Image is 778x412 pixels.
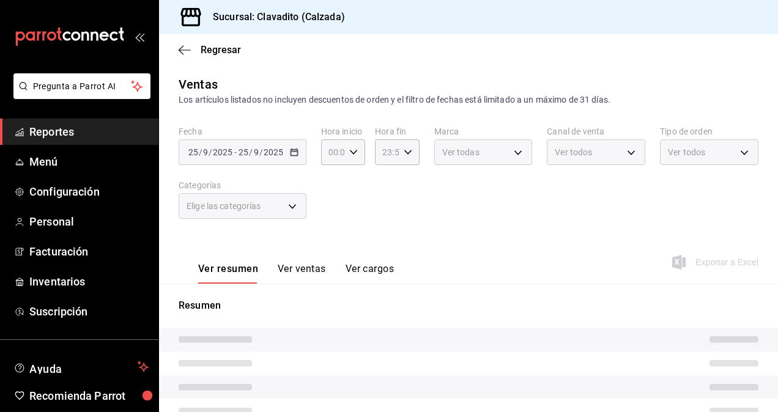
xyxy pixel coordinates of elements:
span: Ayuda [29,359,133,374]
input: -- [202,147,209,157]
span: Reportes [29,123,149,140]
button: Ver ventas [278,263,326,284]
span: Inventarios [29,273,149,290]
span: / [249,147,253,157]
input: -- [188,147,199,157]
div: navigation tabs [198,263,394,284]
button: Ver resumen [198,263,258,284]
label: Hora inicio [321,127,365,136]
span: Ver todos [668,146,705,158]
label: Categorías [179,181,306,189]
span: Recomienda Parrot [29,388,149,404]
span: - [234,147,237,157]
p: Resumen [179,298,758,313]
span: Configuración [29,183,149,200]
span: Regresar [201,44,241,56]
span: / [199,147,202,157]
span: Suscripción [29,303,149,320]
input: -- [238,147,249,157]
span: Elige las categorías [187,200,261,212]
span: Personal [29,213,149,230]
h3: Sucursal: Clavadito (Calzada) [203,10,345,24]
span: / [259,147,263,157]
span: Menú [29,153,149,170]
input: -- [253,147,259,157]
input: ---- [263,147,284,157]
button: Ver cargos [346,263,395,284]
input: ---- [212,147,233,157]
span: Ver todas [442,146,480,158]
div: Ventas [179,75,218,94]
span: Ver todos [555,146,592,158]
button: open_drawer_menu [135,32,144,42]
span: Pregunta a Parrot AI [33,80,132,93]
label: Canal de venta [547,127,645,136]
button: Pregunta a Parrot AI [13,73,150,99]
label: Tipo de orden [660,127,758,136]
div: Los artículos listados no incluyen descuentos de orden y el filtro de fechas está limitado a un m... [179,94,758,106]
label: Hora fin [375,127,419,136]
a: Pregunta a Parrot AI [9,89,150,101]
button: Regresar [179,44,241,56]
label: Fecha [179,127,306,136]
span: / [209,147,212,157]
label: Marca [434,127,533,136]
span: Facturación [29,243,149,260]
